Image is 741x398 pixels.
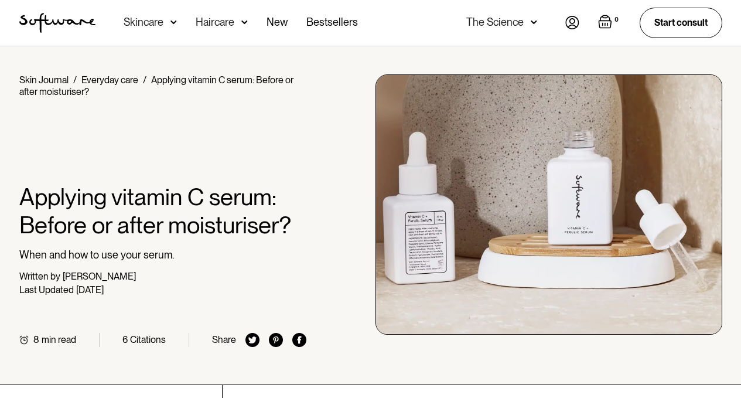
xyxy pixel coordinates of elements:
[19,271,60,282] div: Written by
[124,16,163,28] div: Skincare
[269,333,283,347] img: pinterest icon
[143,74,146,86] div: /
[292,333,306,347] img: facebook icon
[73,74,77,86] div: /
[531,16,537,28] img: arrow down
[42,334,76,345] div: min read
[245,333,259,347] img: twitter icon
[19,13,95,33] a: home
[19,249,307,261] p: When and how to use your serum.
[122,334,128,345] div: 6
[598,15,621,31] a: Open empty cart
[19,284,74,295] div: Last Updated
[640,8,722,38] a: Start consult
[196,16,234,28] div: Haircare
[130,334,166,345] div: Citations
[76,284,104,295] div: [DATE]
[466,16,524,28] div: The Science
[612,15,621,25] div: 0
[241,16,248,28] img: arrow down
[19,183,307,239] h1: Applying vitamin C serum: Before or after moisturiser?
[19,13,95,33] img: Software Logo
[19,74,293,97] div: Applying vitamin C serum: Before or after moisturiser?
[81,74,138,86] a: Everyday care
[33,334,39,345] div: 8
[212,334,236,345] div: Share
[63,271,136,282] div: [PERSON_NAME]
[19,74,69,86] a: Skin Journal
[170,16,177,28] img: arrow down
